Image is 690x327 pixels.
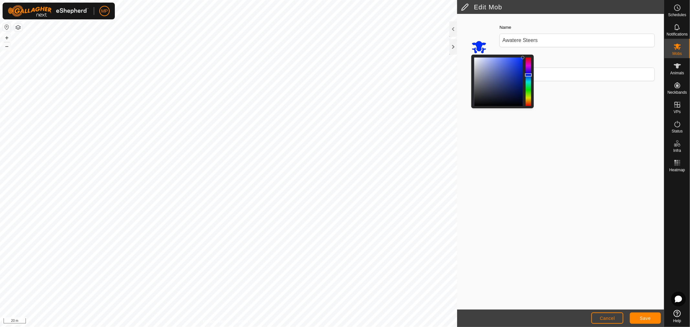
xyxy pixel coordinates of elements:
button: + [3,34,11,42]
span: VPs [674,110,681,114]
span: Schedules [668,13,686,17]
span: Heatmap [669,168,685,172]
span: Notifications [667,32,688,36]
span: Mobs [673,52,682,56]
label: Name [499,24,511,31]
button: – [3,42,11,50]
a: Contact Us [235,319,254,324]
button: Reset Map [3,23,11,31]
h2: Edit Mob [461,3,664,11]
span: Infra [673,149,681,153]
a: Help [664,307,690,325]
span: Save [640,316,651,321]
span: MP [101,8,108,15]
span: Neckbands [667,90,687,94]
a: Privacy Policy [203,319,227,324]
span: Status [672,129,683,133]
button: Save [630,312,661,324]
button: Cancel [591,312,623,324]
span: Cancel [600,316,615,321]
span: Help [673,319,681,323]
span: Animals [670,71,684,75]
img: Gallagher Logo [8,5,89,17]
button: Map Layers [14,24,22,31]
